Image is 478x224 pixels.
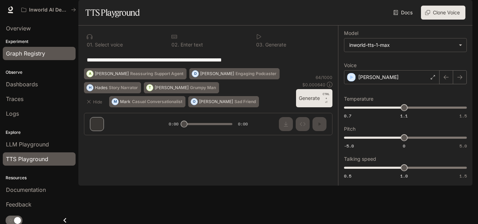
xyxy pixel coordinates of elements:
span: 1.0 [400,173,408,179]
div: inworld-tts-1-max [349,42,455,49]
p: Inworld AI Demos [29,7,68,13]
p: 0 2 . [171,42,179,47]
p: Voice [344,63,357,68]
p: Model [344,31,358,36]
div: inworld-tts-1-max [344,38,466,52]
p: Enter text [179,42,203,47]
p: Generate [264,42,286,47]
p: Hades [95,86,107,90]
span: 5.0 [459,143,467,149]
p: [PERSON_NAME] [95,72,129,76]
button: MMarkCasual Conversationalist [109,96,185,107]
a: Docs [392,6,415,20]
p: [PERSON_NAME] [358,74,399,81]
p: Talking speed [344,157,376,161]
span: 0 [403,143,405,149]
p: Temperature [344,96,373,101]
p: 0 1 . [87,42,93,47]
div: D [192,68,198,79]
button: GenerateCTRL +⏎ [296,89,332,107]
button: A[PERSON_NAME]Reassuring Support Agent [84,68,187,79]
div: A [87,68,93,79]
span: 0.5 [344,173,351,179]
p: Story Narrator [109,86,138,90]
p: [PERSON_NAME] [200,72,234,76]
button: All workspaces [18,3,79,17]
span: 1.5 [459,173,467,179]
button: O[PERSON_NAME]Sad Friend [188,96,259,107]
span: 1.5 [459,113,467,119]
p: Select voice [93,42,123,47]
p: Pitch [344,127,356,131]
span: 0.7 [344,113,351,119]
button: Hide [84,96,106,107]
h1: TTS Playground [85,6,140,20]
p: CTRL + [323,92,330,100]
p: $ 0.000640 [302,82,325,88]
p: Casual Conversationalist [132,100,182,104]
button: T[PERSON_NAME]Grumpy Man [144,82,219,93]
p: [PERSON_NAME] [199,100,233,104]
div: M [112,96,118,107]
p: Reassuring Support Agent [130,72,183,76]
div: T [147,82,153,93]
div: H [87,82,93,93]
p: 64 / 1000 [316,74,332,80]
p: Engaging Podcaster [236,72,276,76]
p: 0 3 . [256,42,264,47]
span: -5.0 [344,143,354,149]
span: 1.1 [400,113,408,119]
p: Mark [120,100,131,104]
button: Clone Voice [421,6,465,20]
p: ⏎ [323,92,330,104]
button: D[PERSON_NAME]Engaging Podcaster [189,68,280,79]
button: HHadesStory Narrator [84,82,141,93]
p: Grumpy Man [190,86,216,90]
p: [PERSON_NAME] [155,86,189,90]
p: Sad Friend [234,100,256,104]
div: O [191,96,197,107]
